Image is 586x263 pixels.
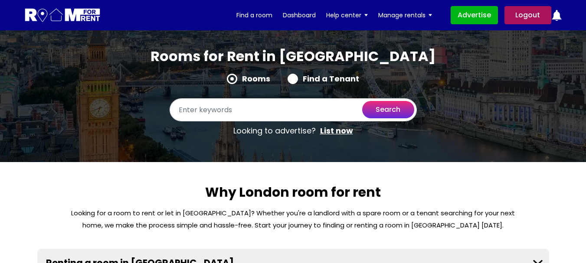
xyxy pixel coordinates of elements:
p: Looking for a room to rent or let in [GEOGRAPHIC_DATA]? Whether you're a landlord with a spare ro... [71,207,515,231]
input: Enter keywords [170,98,417,121]
img: Logo for Room for Rent, featuring a welcoming design with a house icon and modern typography [24,7,101,23]
label: Rooms [227,74,270,84]
a: List now [320,126,353,136]
a: Help center [326,9,368,22]
label: Find a Tenant [288,74,359,84]
button: search [362,101,414,118]
a: Dashboard [283,9,316,22]
b: Rooms for Rent in [GEOGRAPHIC_DATA] [151,46,435,66]
img: ic-notification [551,10,562,21]
a: Find a room [236,9,272,22]
a: Logout [504,6,551,24]
h2: Why London room for rent [71,184,515,207]
a: Advertise [451,6,498,24]
p: Looking to advertise? [170,121,417,140]
a: Manage rentals [378,9,432,22]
